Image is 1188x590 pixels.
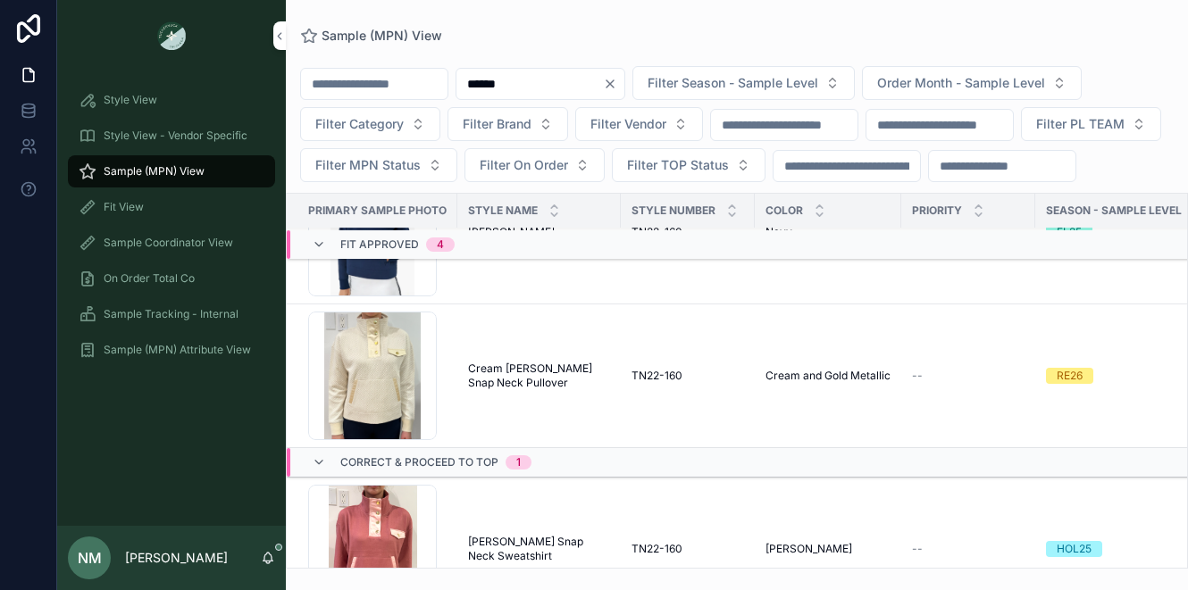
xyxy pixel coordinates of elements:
button: Select Button [612,148,766,182]
span: Filter MPN Status [315,156,421,174]
a: Sample Coordinator View [68,227,275,259]
a: Sample Tracking - Internal [68,298,275,330]
a: [PERSON_NAME] Snap Neck Sweatshirt [468,535,610,563]
a: -- [912,369,1025,383]
span: Correct & Proceed to TOP [340,455,498,470]
div: RE26 [1057,368,1083,384]
span: PRIORITY [912,204,962,218]
span: Filter TOP Status [627,156,729,174]
a: Style View [68,84,275,116]
a: [PERSON_NAME] [766,542,891,556]
span: Filter Season - Sample Level [648,74,818,92]
span: PRIMARY SAMPLE PHOTO [308,204,447,218]
span: Sample (MPN) Attribute View [104,343,251,357]
span: -- [912,369,923,383]
span: Style View [104,93,157,107]
a: -- [912,542,1025,556]
span: TN22-160 [632,542,682,556]
span: On Order Total Co [104,271,195,286]
span: NM [78,547,102,569]
button: Select Button [1021,107,1161,141]
span: Fit Approved [340,237,419,252]
span: Color [766,204,803,218]
a: Cream and Gold Metallic [766,369,891,383]
span: Style Number [632,204,715,218]
div: HOL25 [1057,541,1092,557]
a: Sample (MPN) Attribute View [68,334,275,366]
a: On Order Total Co [68,262,275,295]
span: -- [912,542,923,556]
a: TN22-160 [632,542,744,556]
span: Filter Vendor [590,115,666,133]
button: Select Button [448,107,568,141]
div: scrollable content [57,71,286,389]
span: Style View - Vendor Specific [104,129,247,143]
span: Sample Coordinator View [104,236,233,250]
span: Sample Tracking - Internal [104,307,238,321]
div: 4 [437,237,444,252]
span: Season - Sample Level [1046,204,1182,218]
a: Cream [PERSON_NAME] Snap Neck Pullover [468,361,610,390]
button: Select Button [300,107,440,141]
span: Filter On Order [480,156,568,174]
a: TN22-160 [632,369,744,383]
img: App logo [157,21,186,50]
p: [PERSON_NAME] [125,549,228,567]
a: Fit View [68,191,275,223]
span: Filter Brand [463,115,531,133]
span: [PERSON_NAME] [766,542,852,556]
span: Filter Category [315,115,404,133]
span: TN22-160 [632,369,682,383]
span: Filter PL TEAM [1036,115,1125,133]
a: Style View - Vendor Specific [68,120,275,152]
button: Select Button [300,148,457,182]
span: Style Name [468,204,538,218]
button: Select Button [632,66,855,100]
button: Select Button [862,66,1082,100]
button: Select Button [575,107,703,141]
button: Select Button [464,148,605,182]
span: Order Month - Sample Level [877,74,1045,92]
span: Sample (MPN) View [322,27,442,45]
a: Sample (MPN) View [68,155,275,187]
div: 1 [516,455,521,470]
span: Sample (MPN) View [104,164,205,179]
span: Fit View [104,200,144,214]
a: Sample (MPN) View [300,27,442,45]
button: Clear [603,77,624,91]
